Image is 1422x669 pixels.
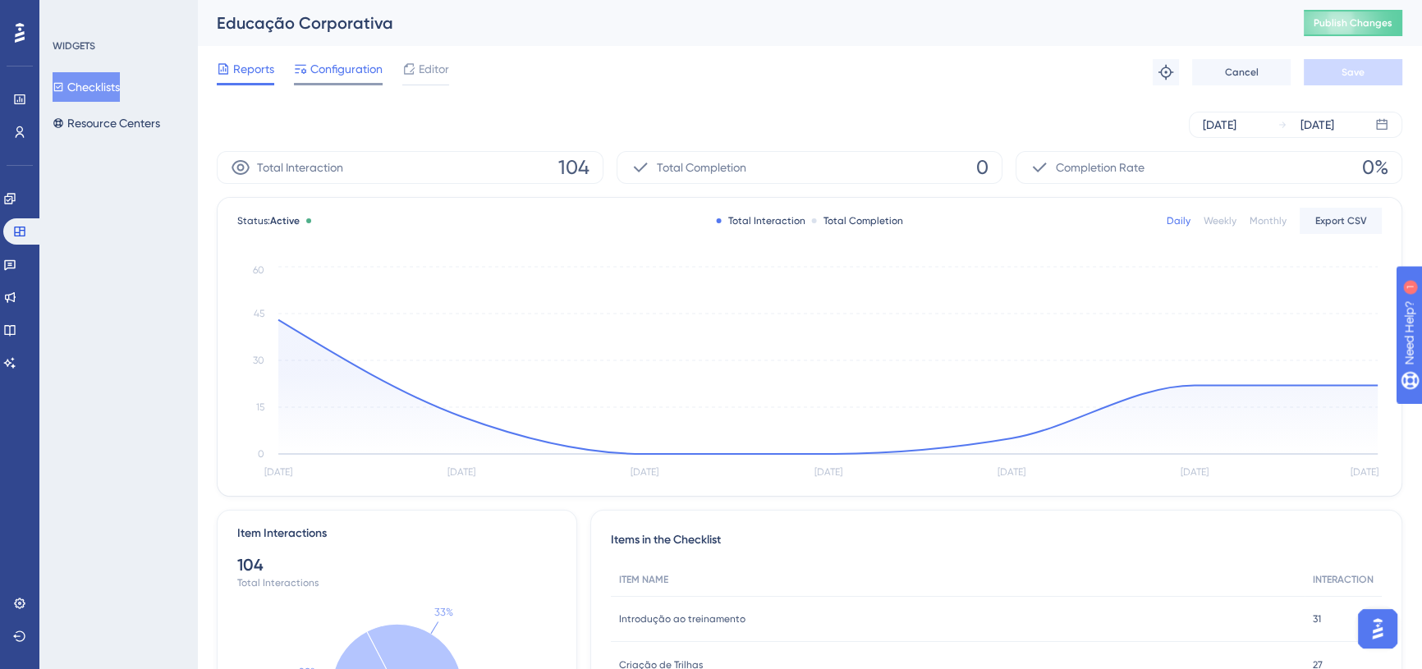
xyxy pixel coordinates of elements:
[217,11,1263,34] div: Educação Corporativa
[258,448,264,460] tspan: 0
[1313,612,1321,625] span: 31
[619,573,668,586] span: ITEM NAME
[1203,115,1236,135] div: [DATE]
[1315,214,1367,227] span: Export CSV
[1300,115,1334,135] div: [DATE]
[1351,466,1378,478] tspan: [DATE]
[1056,158,1144,177] span: Completion Rate
[1313,573,1374,586] span: INTERACTION
[814,466,842,478] tspan: [DATE]
[1362,154,1388,181] span: 0%
[611,530,721,550] span: Items in the Checklist
[53,72,120,102] button: Checklists
[1342,66,1365,79] span: Save
[558,154,589,181] span: 104
[631,466,658,478] tspan: [DATE]
[657,158,746,177] span: Total Completion
[1353,604,1402,653] iframe: UserGuiding AI Assistant Launcher
[1304,59,1402,85] button: Save
[253,355,264,366] tspan: 30
[264,466,292,478] tspan: [DATE]
[1250,214,1287,227] div: Monthly
[114,8,119,21] div: 1
[419,59,449,79] span: Editor
[717,214,805,227] div: Total Interaction
[253,264,264,276] tspan: 60
[270,215,300,227] span: Active
[237,214,300,227] span: Status:
[447,466,475,478] tspan: [DATE]
[1167,214,1190,227] div: Daily
[237,553,557,576] div: 104
[1304,10,1402,36] button: Publish Changes
[1204,214,1236,227] div: Weekly
[254,308,264,319] tspan: 45
[998,466,1025,478] tspan: [DATE]
[1225,66,1259,79] span: Cancel
[1300,208,1382,234] button: Export CSV
[976,154,989,181] span: 0
[53,39,95,53] div: WIDGETS
[237,524,327,543] div: Item Interactions
[53,108,160,138] button: Resource Centers
[310,59,383,79] span: Configuration
[256,401,264,413] tspan: 15
[812,214,903,227] div: Total Completion
[1192,59,1291,85] button: Cancel
[619,612,745,625] span: Introdução ao treinamento
[434,606,453,618] text: 33%
[1181,466,1209,478] tspan: [DATE]
[233,59,274,79] span: Reports
[39,4,103,24] span: Need Help?
[257,158,343,177] span: Total Interaction
[1314,16,1392,30] span: Publish Changes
